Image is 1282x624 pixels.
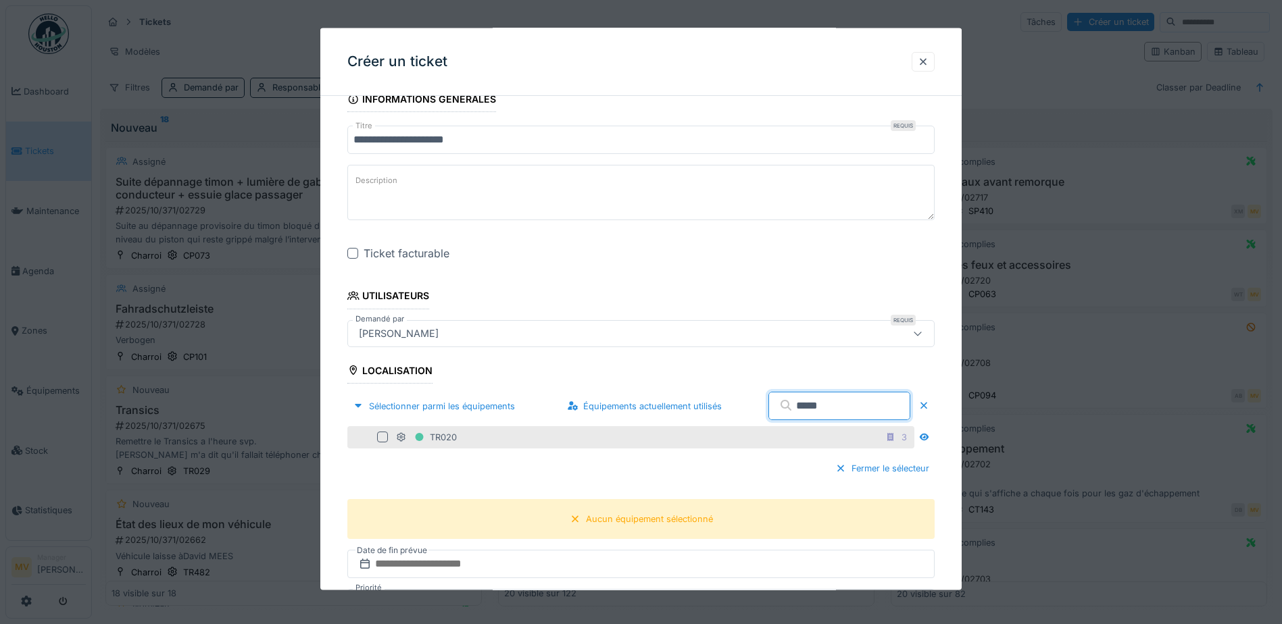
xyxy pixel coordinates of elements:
div: Localisation [347,360,433,383]
label: Titre [353,120,375,132]
div: Ticket facturable [364,245,449,261]
div: Équipements actuellement utilisés [562,396,727,415]
div: TR020 [396,428,457,445]
div: 3 [902,430,907,443]
div: Informations générales [347,89,496,112]
label: Description [353,172,400,189]
label: Demandé par [353,313,407,324]
div: Requis [891,120,916,131]
div: [PERSON_NAME] [353,326,444,340]
div: Aucun équipement sélectionné [586,513,713,525]
label: Date de fin prévue [355,543,428,558]
div: Sélectionner parmi les équipements [347,396,520,415]
div: Utilisateurs [347,286,429,309]
h3: Créer un ticket [347,53,447,70]
div: Requis [891,314,916,325]
div: Fermer le sélecteur [830,459,935,477]
label: Priorité [353,582,385,594]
